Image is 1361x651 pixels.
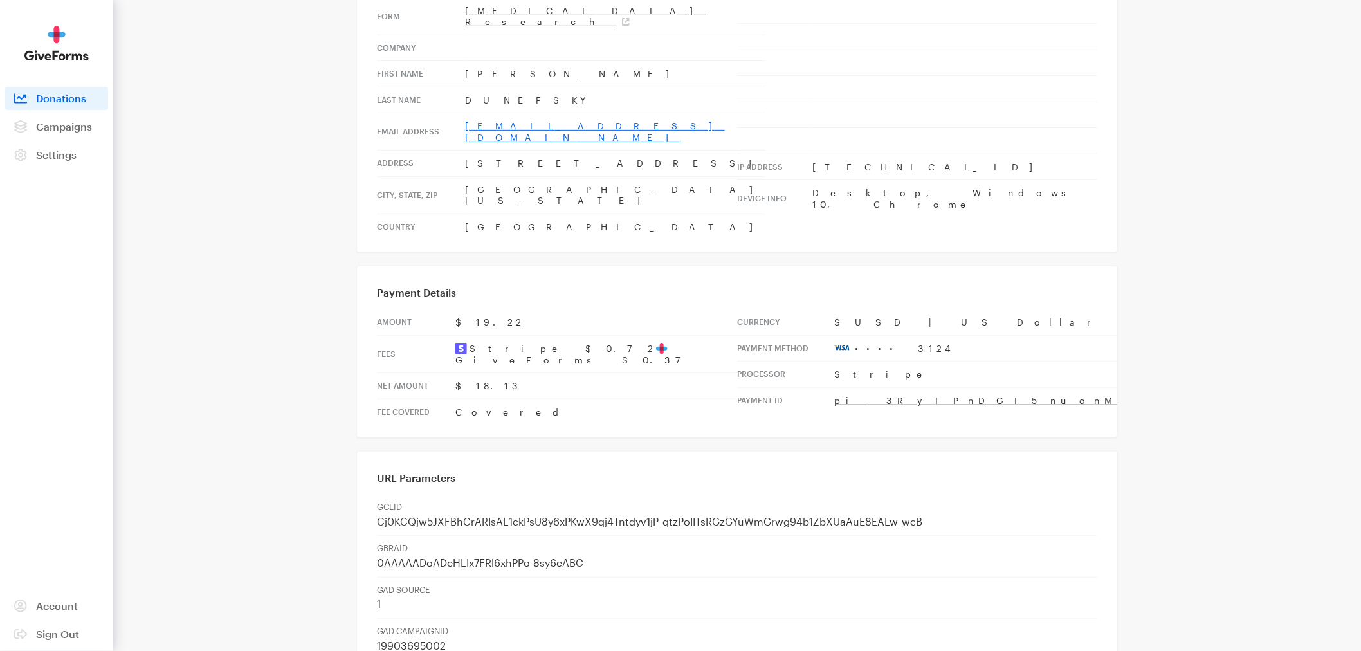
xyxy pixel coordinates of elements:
[812,180,1097,217] td: Desktop, Windows 10, Chrome
[377,598,1097,611] p: 1
[737,335,834,362] th: Payment Method
[465,87,765,113] td: DUNEFSKY
[737,387,834,413] th: Payment Id
[812,154,1097,180] td: [TECHNICAL_ID]
[377,515,1097,529] p: Cj0KCQjw5JXFBhCrARIsAL1ckPsU8y6xPKwX9qj4Tntdyv1jP_qtzPoIITsRGzGYuWmGrwg94b1ZbXUaAuE8EALw_wcB
[568,21,793,58] img: BrightFocus Foundation | Alzheimer's Disease Research
[36,600,78,612] span: Account
[737,362,834,388] th: Processor
[24,26,89,61] img: GiveForms
[465,120,725,143] a: [EMAIL_ADDRESS][DOMAIN_NAME]
[488,103,873,145] td: Thank You!
[621,629,748,640] td: Your gift receipt is attached
[377,335,455,373] th: Fees
[5,115,108,138] a: Campaigns
[834,335,1260,362] td: •••• 3124
[455,343,467,354] img: stripe2-5d9aec7fb46365e6c7974577a8dae7ee9b23322d394d28ba5d52000e5e5e0903.svg
[656,343,668,354] img: favicon-aeed1a25926f1876c519c09abb28a859d2c37b09480cd79f99d23ee3a2171d47.svg
[455,335,737,373] td: Stripe $0.72 GiveForms $0.37
[377,151,465,177] th: Address
[5,594,108,618] a: Account
[834,395,1260,406] a: pi_3RyIPnDGI5nuonMo0t0aFuZs
[377,286,1097,299] h3: Payment Details
[377,399,455,425] th: Fee Covered
[377,61,465,87] th: First Name
[377,626,1097,637] p: GAD CAMPAIGNID
[522,432,839,587] td: Your generous, tax-deductible gift to [MEDICAL_DATA] Research will go to work to help fund promis...
[455,309,737,335] td: $19.22
[465,151,765,177] td: [STREET_ADDRESS]
[377,176,465,214] th: City, state, zip
[36,628,79,640] span: Sign Out
[834,362,1260,388] td: Stripe
[377,472,1097,484] h3: URL Parameters
[5,87,108,110] a: Donations
[5,143,108,167] a: Settings
[36,92,86,104] span: Donations
[737,154,812,180] th: IP address
[5,623,108,646] a: Sign Out
[455,373,737,399] td: $18.13
[465,176,765,214] td: [GEOGRAPHIC_DATA][US_STATE]
[36,149,77,161] span: Settings
[737,180,812,217] th: Device info
[377,113,465,151] th: Email address
[36,120,92,133] span: Campaigns
[377,543,1097,554] p: GBRAID
[377,502,1097,513] p: GCLID
[377,556,1097,570] p: 0AAAAADoADcHLIx7FRl6xhPPo-8sy6eABC
[377,87,465,113] th: Last Name
[377,373,455,399] th: Net Amount
[377,35,465,61] th: Company
[377,585,1097,596] p: GAD SOURCE
[377,214,465,239] th: Country
[465,5,706,28] a: [MEDICAL_DATA] Research
[455,399,737,425] td: Covered
[377,309,455,335] th: Amount
[465,214,765,239] td: [GEOGRAPHIC_DATA]
[465,61,765,87] td: [PERSON_NAME]
[737,309,834,335] th: Currency
[834,309,1260,335] td: $USD | US Dollar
